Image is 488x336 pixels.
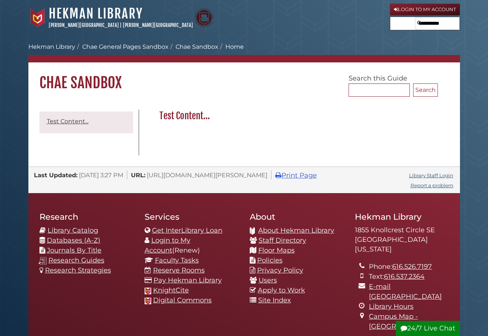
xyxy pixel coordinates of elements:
a: Report a problem [411,182,453,188]
span: [DATE] 3:27 PM [79,171,123,179]
i: Search [417,20,422,25]
li: Home [218,42,244,51]
a: Login to My Account [145,236,190,254]
img: research-guides-icon-white_37x37.png [39,257,46,265]
a: 616.537.2364 [384,272,425,281]
button: Search [413,83,438,97]
a: Databases (A-Z) [47,236,100,244]
a: Chae General Pages Sandbox [82,43,169,50]
a: Get InterLibrary Loan [152,226,222,234]
a: Campus Map - [GEOGRAPHIC_DATA] [369,312,442,330]
li: Text: [369,272,449,282]
a: Digital Commons [153,296,212,304]
a: Chae Sandbox [176,43,218,50]
a: KnightCite [153,286,189,294]
a: Research Strategies [45,266,111,274]
h2: Services [145,212,239,222]
a: About Hekman Library [258,226,334,234]
a: Apply to Work [258,286,305,294]
a: Policies [257,256,283,264]
a: 616.526.7197 [392,263,432,271]
a: Research Guides [48,256,104,264]
a: Print Page [275,171,317,179]
li: (Renew) [145,236,239,256]
a: [PERSON_NAME][GEOGRAPHIC_DATA] [49,22,119,28]
a: Test Content... [47,118,89,125]
img: Calvin favicon logo [145,298,151,304]
img: Calvin Theological Seminary [195,8,213,27]
a: [PERSON_NAME][GEOGRAPHIC_DATA] [123,22,193,28]
span: | [120,22,122,28]
img: Calvin University [28,8,47,27]
a: Site Index [258,296,291,304]
div: Guide Pages [39,110,133,137]
a: Staff Directory [259,236,306,244]
h2: About [250,212,344,222]
address: 1855 Knollcrest Circle SE [GEOGRAPHIC_DATA][US_STATE] [355,226,449,254]
a: Floor Maps [258,246,295,254]
h2: Test Content... [156,110,438,122]
button: Search [415,17,424,27]
a: Library Staff Login [409,172,453,178]
a: Library Hours [369,302,413,311]
a: Pay Hekman Library [153,276,222,284]
h2: Research [39,212,134,222]
a: Hekman Library [49,6,143,22]
i: Print Page [275,172,281,179]
li: Phone: [369,262,449,272]
a: Faculty Tasks [155,256,199,264]
a: Login to My Account [390,4,460,16]
img: Calvin favicon logo [145,288,151,294]
a: E-mail [GEOGRAPHIC_DATA] [369,282,442,301]
a: Users [259,276,277,284]
span: Last Updated: [34,171,77,179]
h1: Chae Sandbox [28,62,460,92]
a: Privacy Policy [257,266,303,274]
a: Journals By Title [47,246,101,254]
a: Reserve Rooms [153,266,205,274]
span: URL: [131,171,145,179]
span: [URL][DOMAIN_NAME][PERSON_NAME] [147,171,267,179]
nav: breadcrumb [28,42,460,62]
h2: Hekman Library [355,212,449,222]
a: Hekman Library [28,43,75,50]
button: 24/7 Live Chat [396,321,460,336]
a: Library Catalog [48,226,98,234]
